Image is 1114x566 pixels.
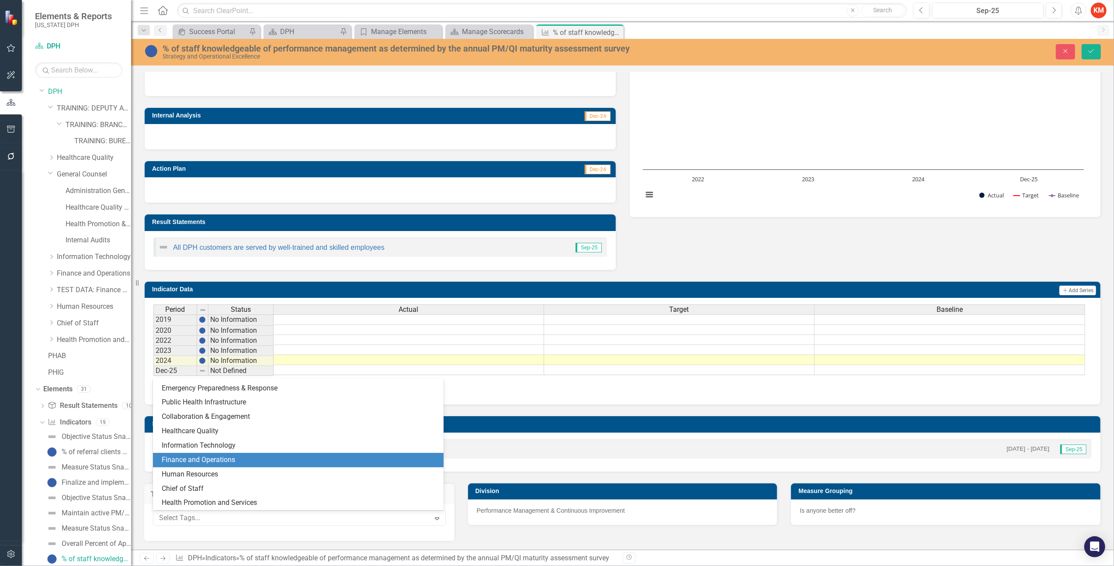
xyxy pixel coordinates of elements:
[639,77,1088,208] svg: Interactive chart
[152,286,648,293] h3: Indicator Data
[45,430,131,444] a: Objective Status Snapshot
[208,336,274,346] td: No Information
[45,552,131,566] a: % of staff knowledgeable of performance management as determined by the annual PM/QI maturity ass...
[1060,445,1086,454] span: Sep-25
[48,401,117,411] a: Result Statements
[47,477,57,488] img: No Information
[1059,286,1096,295] button: Add Series
[576,243,602,252] span: Sep-25
[62,494,131,502] div: Objective Status Snapshot
[153,336,197,346] td: 2022
[553,27,621,38] div: % of staff knowledgeable of performance management as determined by the annual PM/QI maturity ass...
[48,351,131,361] a: PHAB
[798,488,1096,494] h3: Measure Grouping
[66,219,131,229] a: Health Promotion & Services General Counsel
[162,427,219,435] span: Healthcare Quality
[57,318,131,328] a: Chief of Staff
[57,285,131,295] a: TEST DATA: Finance and Operations (Copy)
[35,11,112,21] span: Elements & Reports
[66,203,131,213] a: Healthcare Quality General Counsel
[151,490,448,498] h3: Tags
[937,306,963,314] span: Baseline
[1022,191,1039,199] text: Target
[199,347,206,354] img: BgCOk07PiH71IgAAAABJRU5ErkJggg==
[162,398,246,406] span: Public Health Infrastructure
[57,169,131,179] a: General Counsel
[932,3,1044,18] button: Sep-25
[199,367,206,374] img: 8DAGhfEEPCf229AAAAAElFTkSuQmCC
[199,327,206,334] img: BgCOk07PiH71IgAAAABJRU5ErkJggg==
[280,26,338,37] div: DPH
[57,104,131,114] a: TRAINING: DEPUTY AREA
[62,433,131,441] div: Objective Status Snapshot
[979,192,1004,199] button: Show Actual
[48,368,131,378] a: PHIG
[47,431,57,442] img: Not Defined
[62,448,131,456] div: % of referral clients with completed appointments
[1091,3,1107,18] button: KM
[66,186,131,196] a: Administration General Counsel
[208,346,274,356] td: No Information
[208,326,274,336] td: No Information
[163,53,687,60] div: Strategy and Operational Excellence
[153,314,197,326] td: 2019
[199,316,206,323] img: BgCOk07PiH71IgAAAABJRU5ErkJggg==
[585,165,611,174] span: Dec-24
[800,507,855,514] span: Is anyone better off?
[162,384,278,392] span: Emergency Preparedness & Response
[62,479,131,487] div: Finalize and implement the PM/QI plan and review annually.
[153,346,197,356] td: 2023
[1049,192,1080,199] button: Show Baseline
[48,87,131,97] a: DPH
[45,506,131,520] a: Maintain active PM/QI Council with representation from all areas of the agency
[4,10,20,25] img: ClearPoint Strategy
[477,507,625,514] span: Performance Management & Continuous Improvement
[912,175,925,183] text: 2024
[162,484,204,493] span: Chief of Staff
[802,175,814,183] text: 2023
[153,366,197,376] td: Dec-25
[266,26,338,37] a: DPH
[62,525,131,532] div: Measure Status Snapshot
[935,6,1041,16] div: Sep-25
[988,191,1004,199] text: Actual
[162,456,235,464] span: Finance and Operations
[45,537,131,551] a: Overall Percent of Appointments Kept
[371,26,440,37] div: Manage Elements
[585,111,611,121] span: Dec-24
[47,508,57,518] img: Not Defined
[62,509,131,517] div: Maintain active PM/QI Council with representation from all areas of the agency
[45,460,131,474] a: Measure Status Snapshot
[47,523,57,534] img: Not Defined
[1020,175,1037,183] text: Dec-25
[874,7,892,14] span: Search
[208,366,274,376] td: Not Defined
[153,326,197,336] td: 2020
[35,21,112,28] small: [US_STATE] DPH
[45,491,131,505] a: Objective Status Snapshot
[231,306,251,314] span: Status
[45,445,131,459] a: % of referral clients with completed appointments
[1084,536,1105,557] div: Open Intercom Messenger
[208,356,274,366] td: No Information
[57,335,131,345] a: Health Promotion and Services
[162,498,257,507] span: Health Promotion and Services
[188,554,202,562] a: DPH
[177,3,907,18] input: Search ClearPoint...
[173,244,385,251] a: All DPH customers are served by well-trained and skilled employees
[158,242,169,252] img: Not Defined
[45,521,131,535] a: Measure Status Snapshot
[692,175,704,183] text: 2022
[199,337,206,344] img: BgCOk07PiH71IgAAAABJRU5ErkJggg==
[670,306,689,314] span: Target
[205,554,236,562] a: Indicators
[43,384,73,394] a: Elements
[74,136,131,146] a: TRAINING: BUREAU TEMPLATE
[462,26,531,37] div: Manage Scorecards
[162,441,236,449] span: Information Technology
[57,269,131,279] a: Finance and Operations
[47,493,57,503] img: Not Defined
[152,166,408,172] h3: Action Plan
[57,302,131,312] a: Human Resources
